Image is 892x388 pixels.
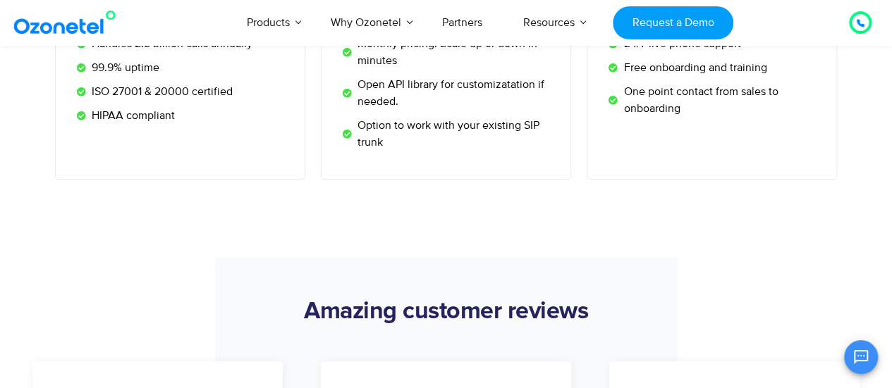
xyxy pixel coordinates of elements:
[88,107,175,124] span: HIPAA compliant
[354,35,553,69] span: Monthly pricing. Scale up or down in minutes
[88,83,233,100] span: ISO 27001 & 20000 certified
[354,117,553,151] span: Option to work with your existing SIP trunk
[620,59,766,76] span: Free onboarding and training
[613,6,733,39] a: Request a Demo
[88,59,159,76] span: 99.9% uptime
[354,76,553,110] span: Open API library for customizatation if needed.
[844,340,878,374] button: Open chat
[11,298,881,326] h2: Amazing customer reviews
[620,83,819,117] span: One point contact from sales to onboarding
